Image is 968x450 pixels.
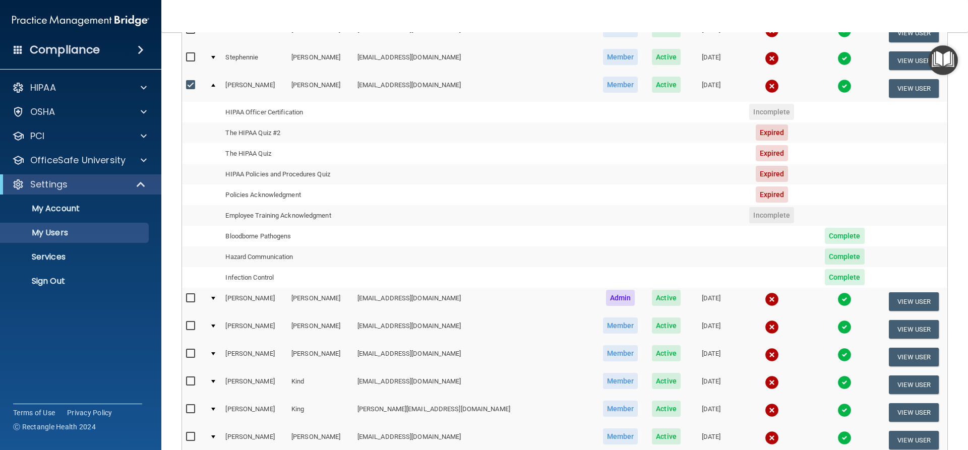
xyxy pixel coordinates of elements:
[687,343,735,371] td: [DATE]
[652,49,681,65] span: Active
[603,373,638,389] span: Member
[221,399,287,426] td: [PERSON_NAME]
[603,345,638,361] span: Member
[221,343,287,371] td: [PERSON_NAME]
[837,375,852,390] img: tick.e7d51cea.svg
[749,104,794,120] span: Incomplete
[12,130,147,142] a: PCI
[889,24,939,42] button: View User
[928,45,958,75] button: Open Resource Center
[287,315,353,343] td: [PERSON_NAME]
[687,315,735,343] td: [DATE]
[765,375,779,390] img: cross.ca9f0e7f.svg
[765,292,779,306] img: cross.ca9f0e7f.svg
[353,288,595,315] td: [EMAIL_ADDRESS][DOMAIN_NAME]
[13,408,55,418] a: Terms of Use
[889,51,939,70] button: View User
[12,82,147,94] a: HIPAA
[765,348,779,362] img: cross.ca9f0e7f.svg
[221,246,353,267] td: Hazard Communication
[12,178,146,190] a: Settings
[30,130,44,142] p: PCI
[30,154,126,166] p: OfficeSafe University
[221,122,353,143] td: The HIPAA Quiz #2
[687,371,735,399] td: [DATE]
[7,276,144,286] p: Sign Out
[756,166,789,182] span: Expired
[765,403,779,417] img: cross.ca9f0e7f.svg
[221,315,287,343] td: [PERSON_NAME]
[765,51,779,66] img: cross.ca9f0e7f.svg
[287,399,353,426] td: King
[825,228,865,244] span: Complete
[687,288,735,315] td: [DATE]
[837,79,852,93] img: tick.e7d51cea.svg
[13,422,96,432] span: Ⓒ Rectangle Health 2024
[287,47,353,75] td: [PERSON_NAME]
[889,79,939,98] button: View User
[603,428,638,444] span: Member
[652,373,681,389] span: Active
[687,75,735,102] td: [DATE]
[353,371,595,399] td: [EMAIL_ADDRESS][DOMAIN_NAME]
[652,290,681,306] span: Active
[837,348,852,362] img: tick.e7d51cea.svg
[889,431,939,449] button: View User
[652,401,681,417] span: Active
[687,399,735,426] td: [DATE]
[837,320,852,334] img: tick.e7d51cea.svg
[889,292,939,311] button: View User
[652,345,681,361] span: Active
[756,145,789,161] span: Expired
[687,19,735,47] td: [DATE]
[30,82,56,94] p: HIPAA
[652,428,681,444] span: Active
[7,252,144,262] p: Services
[221,75,287,102] td: [PERSON_NAME]
[353,47,595,75] td: [EMAIL_ADDRESS][DOMAIN_NAME]
[12,154,147,166] a: OfficeSafe University
[889,348,939,366] button: View User
[603,401,638,417] span: Member
[287,343,353,371] td: [PERSON_NAME]
[221,47,287,75] td: Stephennie
[756,186,789,203] span: Expired
[221,19,287,47] td: Shalane
[353,399,595,426] td: [PERSON_NAME][EMAIL_ADDRESS][DOMAIN_NAME]
[353,315,595,343] td: [EMAIL_ADDRESS][DOMAIN_NAME]
[221,184,353,205] td: Policies Acknowledgment
[825,269,865,285] span: Complete
[221,371,287,399] td: [PERSON_NAME]
[12,11,149,31] img: PMB logo
[7,204,144,214] p: My Account
[287,371,353,399] td: Kind
[837,431,852,445] img: tick.e7d51cea.svg
[765,431,779,445] img: cross.ca9f0e7f.svg
[221,205,353,226] td: Employee Training Acknowledgment
[221,267,353,288] td: Infection Control
[756,124,789,141] span: Expired
[287,288,353,315] td: [PERSON_NAME]
[287,19,353,47] td: [PERSON_NAME]
[652,317,681,334] span: Active
[603,49,638,65] span: Member
[221,164,353,184] td: HIPAA Policies and Procedures Quiz
[603,77,638,93] span: Member
[687,47,735,75] td: [DATE]
[765,320,779,334] img: cross.ca9f0e7f.svg
[889,375,939,394] button: View User
[837,51,852,66] img: tick.e7d51cea.svg
[221,226,353,246] td: Bloodborne Pathogens
[825,248,865,265] span: Complete
[889,320,939,339] button: View User
[353,75,595,102] td: [EMAIL_ADDRESS][DOMAIN_NAME]
[837,292,852,306] img: tick.e7d51cea.svg
[30,178,68,190] p: Settings
[221,102,353,122] td: HIPAA Officer Certification
[603,317,638,334] span: Member
[30,43,100,57] h4: Compliance
[353,343,595,371] td: [EMAIL_ADDRESS][DOMAIN_NAME]
[221,288,287,315] td: [PERSON_NAME]
[749,207,794,223] span: Incomplete
[30,106,55,118] p: OSHA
